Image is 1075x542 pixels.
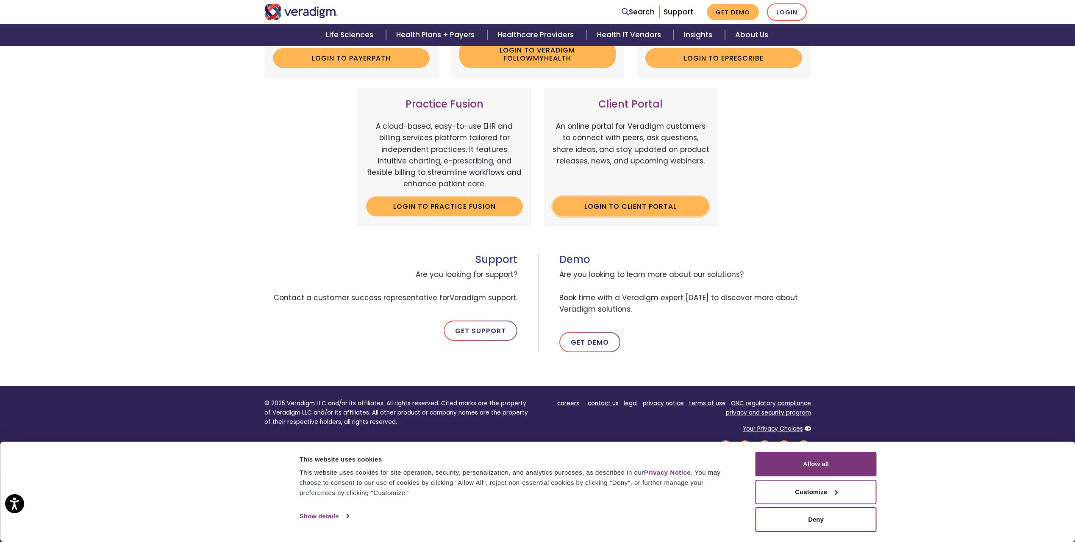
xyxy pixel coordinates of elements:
a: contact us [588,399,619,407]
a: Health IT Vendors [587,24,674,46]
span: Are you looking for support? Contact a customer success representative for [264,265,517,307]
a: legal [624,399,638,407]
a: terms of use [689,399,726,407]
a: Show details [300,510,349,523]
h3: Demo [559,254,811,266]
a: privacy notice [643,399,684,407]
a: Support [664,7,693,17]
a: Login to ePrescribe [645,48,802,68]
a: Your Privacy Choices [743,425,803,433]
div: This website uses cookies [300,454,736,465]
img: Veradigm logo [264,4,339,20]
a: Insights [674,24,725,46]
a: About Us [725,24,778,46]
a: Health Plans + Payers [386,24,487,46]
a: Get Demo [707,4,759,20]
span: Veradigm support. [450,293,517,303]
a: Login to Veradigm FollowMyHealth [459,40,616,68]
a: ONC regulatory compliance [731,399,811,407]
h3: Support [264,254,517,266]
p: © 2025 Veradigm LLC and/or its affiliates. All rights reserved. Cited marks are the property of V... [264,399,531,426]
button: Allow all [756,452,877,476]
h3: Practice Fusion [366,98,523,111]
h3: Client Portal [553,98,709,111]
p: A cloud-based, easy-to-use EHR and billing services platform tailored for independent practices. ... [366,121,523,190]
a: Login to Client Portal [553,196,709,216]
button: Customize [756,480,877,504]
a: Search [622,6,655,18]
a: Login to Practice Fusion [366,196,523,216]
p: An online portal for Veradigm customers to connect with peers, ask questions, share ideas, and st... [553,121,709,190]
div: This website uses cookies for site operation, security, personalization, and analytics purposes, ... [300,467,736,498]
a: Privacy Notice [644,469,691,476]
a: careers [557,399,579,407]
a: Login [767,3,807,21]
a: Login to Payerpath [273,48,430,68]
a: Healthcare Providers [487,24,586,46]
a: Get Demo [559,332,620,352]
a: Get Support [444,321,517,341]
a: privacy and security program [726,409,811,417]
a: Life Sciences [316,24,386,46]
span: Are you looking to learn more about our solutions? Book time with a Veradigm expert [DATE] to dis... [559,265,811,318]
button: Deny [756,507,877,532]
